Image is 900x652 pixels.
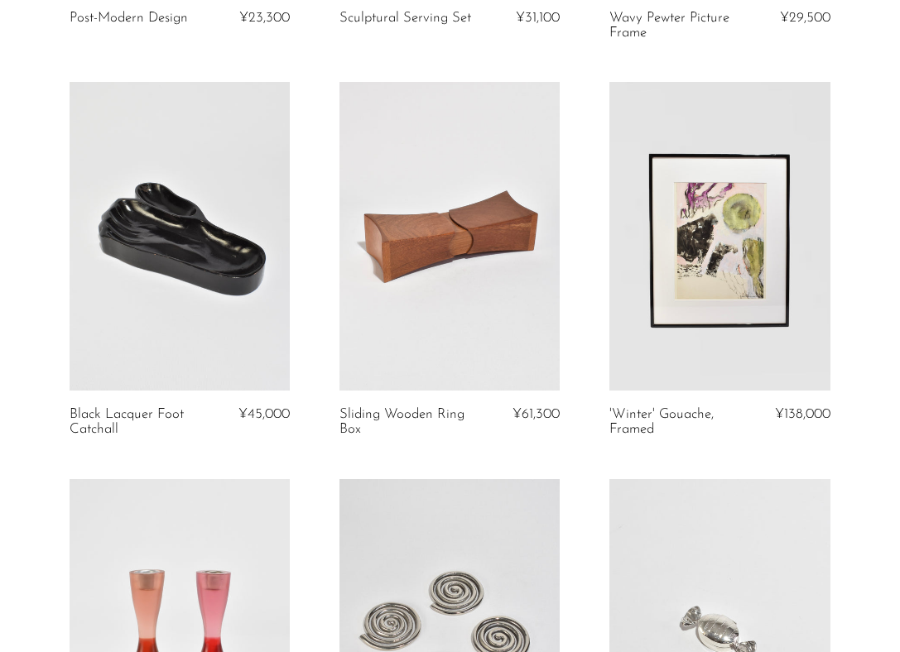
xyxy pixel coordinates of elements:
span: ¥45,000 [238,407,290,421]
a: Black Lacquer Foot Catchall [70,407,214,438]
span: ¥31,100 [516,11,560,25]
a: 'Winter' Gouache, Framed [609,407,753,438]
a: Wavy Pewter Picture Frame [609,11,753,41]
a: Sliding Wooden Ring Box [339,407,484,438]
span: ¥23,300 [239,11,290,25]
a: Sculptural Serving Set [339,11,471,26]
span: ¥29,500 [780,11,830,25]
a: Post-Modern Design [70,11,188,26]
span: ¥138,000 [775,407,830,421]
span: ¥61,300 [513,407,560,421]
